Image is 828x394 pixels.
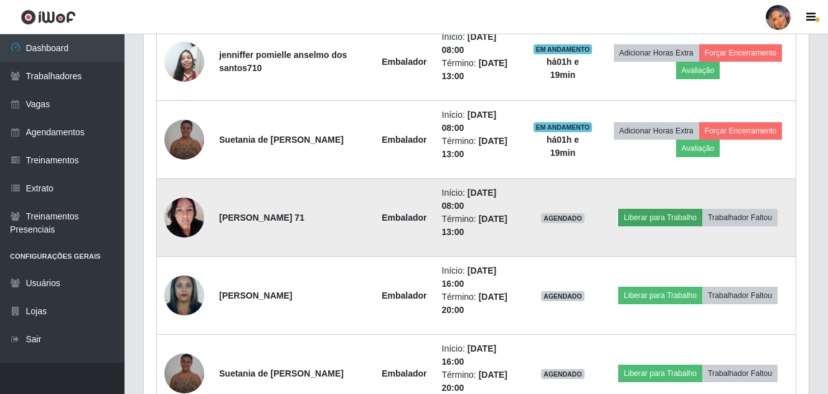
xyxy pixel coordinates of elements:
[442,291,518,317] li: Término:
[547,57,579,80] strong: há 01 h e 19 min
[442,31,518,57] li: Início:
[382,135,426,145] strong: Embalador
[382,291,426,300] strong: Embalador
[382,213,426,223] strong: Embalador
[164,269,204,322] img: 1696894448805.jpeg
[618,287,702,304] button: Liberar para Trabalho
[702,209,778,226] button: Trabalhador Faltou
[219,291,292,300] strong: [PERSON_NAME]
[442,186,518,213] li: Início:
[442,344,497,367] time: [DATE] 16:00
[442,135,518,161] li: Término:
[382,57,426,67] strong: Embalador
[442,266,497,289] time: [DATE] 16:00
[219,135,344,145] strong: Suetania de [PERSON_NAME]
[676,62,720,79] button: Avaliação
[382,368,426,378] strong: Embalador
[618,365,702,382] button: Liberar para Trabalho
[676,140,720,157] button: Avaliação
[541,213,585,223] span: AGENDADO
[219,50,347,73] strong: jenniffer pomielle anselmo dos santos710
[702,287,778,304] button: Trabalhador Faltou
[442,108,518,135] li: Início:
[442,264,518,291] li: Início:
[442,57,518,83] li: Término:
[534,122,593,132] span: EM ANDAMENTO
[219,213,304,223] strong: [PERSON_NAME] 71
[547,135,579,158] strong: há 01 h e 19 min
[21,9,76,25] img: CoreUI Logo
[164,353,204,393] img: 1732824869480.jpeg
[699,122,783,140] button: Forçar Encerramento
[164,191,204,244] img: 1743010927451.jpeg
[699,44,783,62] button: Forçar Encerramento
[614,122,699,140] button: Adicionar Horas Extra
[164,120,204,160] img: 1732824869480.jpeg
[164,35,204,88] img: 1681423933642.jpeg
[442,342,518,368] li: Início:
[541,291,585,301] span: AGENDADO
[442,213,518,239] li: Término:
[219,368,344,378] strong: Suetania de [PERSON_NAME]
[702,365,778,382] button: Trabalhador Faltou
[442,188,497,211] time: [DATE] 08:00
[618,209,702,226] button: Liberar para Trabalho
[541,369,585,379] span: AGENDADO
[614,44,699,62] button: Adicionar Horas Extra
[534,44,593,54] span: EM ANDAMENTO
[442,110,497,133] time: [DATE] 08:00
